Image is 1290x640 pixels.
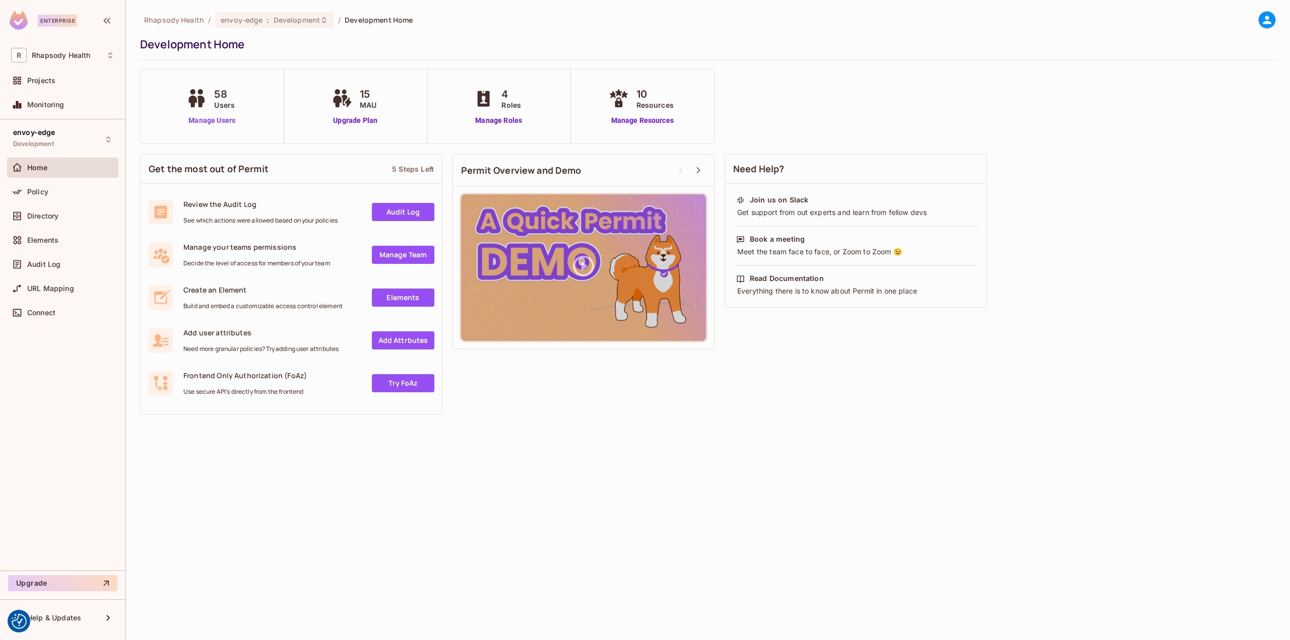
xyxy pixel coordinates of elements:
[736,207,975,218] div: Get support from out experts and learn from fellow devs
[360,87,376,102] span: 15
[392,164,434,174] div: 5 Steps Left
[140,37,1271,52] div: Development Home
[27,236,58,244] span: Elements
[214,87,235,102] span: 58
[372,289,434,307] a: Elements
[266,16,270,24] span: :
[372,203,434,221] a: Audit Log
[750,234,805,244] div: Book a meeting
[183,388,307,396] span: Use secure API's directly from the frontend
[183,199,338,209] span: Review the Audit Log
[149,163,269,175] span: Get the most out of Permit
[606,115,679,126] a: Manage Resources
[32,51,90,59] span: Workspace: Rhapsody Health
[183,302,343,310] span: Build and embed a customizable access control element
[11,48,27,62] span: R
[27,614,81,622] span: Help & Updates
[461,164,582,177] span: Permit Overview and Demo
[360,100,376,110] span: MAU
[13,140,54,148] span: Development
[338,15,341,25] li: /
[501,87,521,102] span: 4
[330,115,381,126] a: Upgrade Plan
[12,614,27,629] img: Revisit consent button
[38,15,77,27] div: Enterprise
[183,242,330,252] span: Manage your teams permissions
[183,259,330,267] span: Decide the level of access for members of your team
[736,286,975,296] div: Everything there is to know about Permit in one place
[372,246,434,264] a: Manage Team
[183,371,307,380] span: Frontend Only Authorization (FoAz)
[736,247,975,257] div: Meet the team face to face, or Zoom to Zoom 😉
[372,331,434,349] a: Add Attrbutes
[27,309,55,317] span: Connect
[345,15,413,25] span: Development Home
[208,15,211,25] li: /
[501,100,521,110] span: Roles
[750,195,808,205] div: Join us on Slack
[8,575,117,591] button: Upgrade
[27,164,48,172] span: Home
[27,285,74,293] span: URL Mapping
[636,100,674,110] span: Resources
[750,273,824,283] div: Read Documentation
[12,614,27,629] button: Consent Preferences
[10,11,28,30] img: SReyMgAAAABJRU5ErkJggg==
[27,77,55,85] span: Projects
[27,260,60,268] span: Audit Log
[27,212,58,220] span: Directory
[214,100,235,110] span: Users
[144,15,204,25] span: the active workspace
[372,374,434,392] a: Try FoAz
[183,285,343,295] span: Create an Element
[733,163,785,175] span: Need Help?
[274,15,320,25] span: Development
[13,128,55,136] span: envoy-edge
[636,87,674,102] span: 10
[184,115,240,126] a: Manage Users
[27,101,64,109] span: Monitoring
[471,115,526,126] a: Manage Roles
[183,345,339,353] span: Need more granular policies? Try adding user attributes
[183,217,338,225] span: See which actions were allowed based on your policies
[221,15,263,25] span: envoy-edge
[27,188,48,196] span: Policy
[183,328,339,337] span: Add user attributes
